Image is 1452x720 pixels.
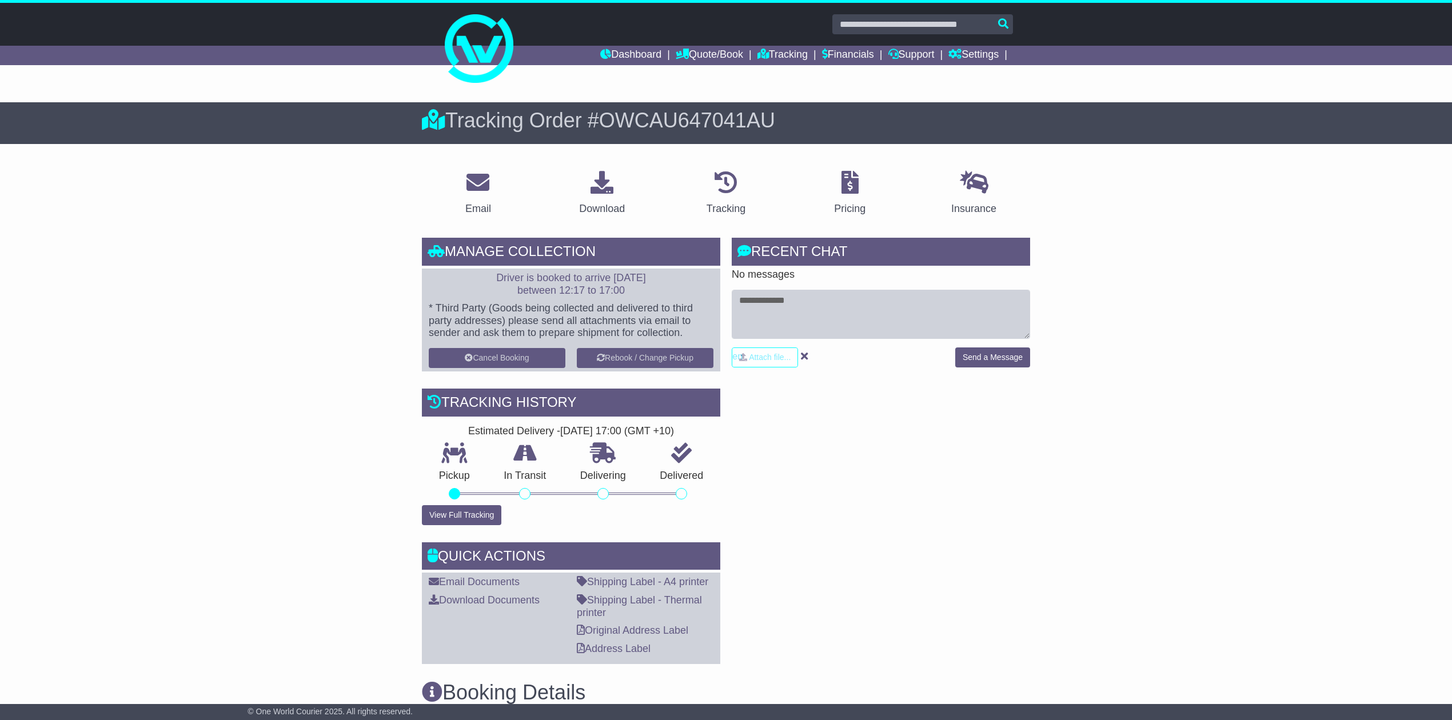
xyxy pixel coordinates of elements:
p: No messages [732,269,1030,281]
a: Tracking [699,167,753,221]
div: Tracking history [422,389,720,419]
p: In Transit [487,470,564,482]
a: Shipping Label - Thermal printer [577,594,702,618]
a: Download Documents [429,594,540,606]
a: Email [458,167,498,221]
p: * Third Party (Goods being collected and delivered to third party addresses) please send all atta... [429,302,713,339]
p: Delivered [643,470,721,482]
a: Email Documents [429,576,520,587]
p: Pickup [422,470,487,482]
a: Financials [822,46,874,65]
div: Estimated Delivery - [422,425,720,438]
div: Tracking [707,201,745,217]
span: © One World Courier 2025. All rights reserved. [248,707,413,716]
a: Tracking [757,46,808,65]
span: OWCAU647041AU [599,109,775,132]
a: Original Address Label [577,625,688,636]
a: Insurance [944,167,1004,221]
p: Driver is booked to arrive [DATE] between 12:17 to 17:00 [429,272,713,297]
a: Support [888,46,935,65]
div: Insurance [951,201,996,217]
a: Quote/Book [676,46,743,65]
div: Download [579,201,625,217]
div: Quick Actions [422,542,720,573]
p: Delivering [563,470,643,482]
a: Shipping Label - A4 printer [577,576,708,587]
a: Address Label [577,643,651,654]
a: Download [572,167,632,221]
button: Send a Message [955,347,1030,367]
h3: Booking Details [422,681,1030,704]
button: Cancel Booking [429,348,565,368]
div: Email [465,201,491,217]
a: Pricing [827,167,873,221]
div: [DATE] 17:00 (GMT +10) [560,425,674,438]
div: Manage collection [422,238,720,269]
div: RECENT CHAT [732,238,1030,269]
div: Tracking Order # [422,108,1030,133]
a: Settings [948,46,999,65]
button: View Full Tracking [422,505,501,525]
button: Rebook / Change Pickup [577,348,713,368]
div: Pricing [834,201,865,217]
a: Dashboard [600,46,661,65]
